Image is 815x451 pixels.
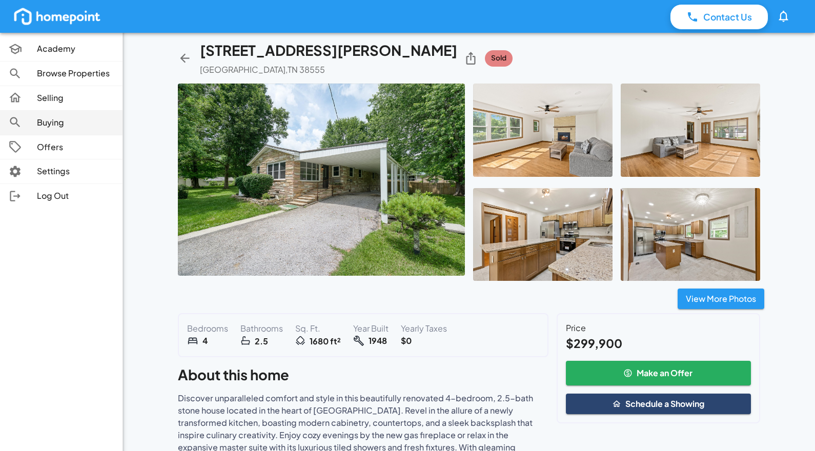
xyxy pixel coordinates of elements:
[310,335,341,347] strong: 1680 ft²
[566,322,751,334] p: Price
[202,335,208,347] strong: 4
[621,84,760,176] img: 1749650064222-pko8ivx5re9.jpg
[178,365,548,384] h5: About this home
[12,6,102,27] img: homepoint_logo_white.png
[37,117,114,129] p: Buying
[401,335,412,347] strong: $0
[240,322,283,335] p: Bathrooms
[703,10,752,24] p: Contact Us
[187,322,228,335] p: Bedrooms
[178,84,465,275] img: 1749823811737-b5y11pjwi04.jpg
[491,52,506,64] span: Sold
[37,43,114,55] p: Academy
[353,322,389,335] p: Year Built
[255,335,268,347] strong: 2.5
[37,166,114,177] p: Settings
[566,336,622,351] b: $299,900
[295,322,341,335] p: Sq. Ft.
[401,322,447,335] p: Yearly Taxes
[200,41,457,60] h5: [STREET_ADDRESS][PERSON_NAME]
[566,394,751,414] button: Schedule a Showing
[621,188,760,281] img: 1749650066781-tseecadc76h.jpg
[200,64,325,76] p: [GEOGRAPHIC_DATA] , TN 38555
[678,289,764,309] button: View More Photos
[37,141,114,153] p: Offers
[37,92,114,104] p: Selling
[473,188,613,281] img: 1749650068555-9dtkaqp9eik.jpg
[473,84,613,176] img: 1749650064224-yvj50d4t1nm.jpg
[566,361,751,385] button: Make an Offer
[369,335,387,347] strong: 1948
[37,68,114,79] p: Browse Properties
[37,190,114,202] p: Log Out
